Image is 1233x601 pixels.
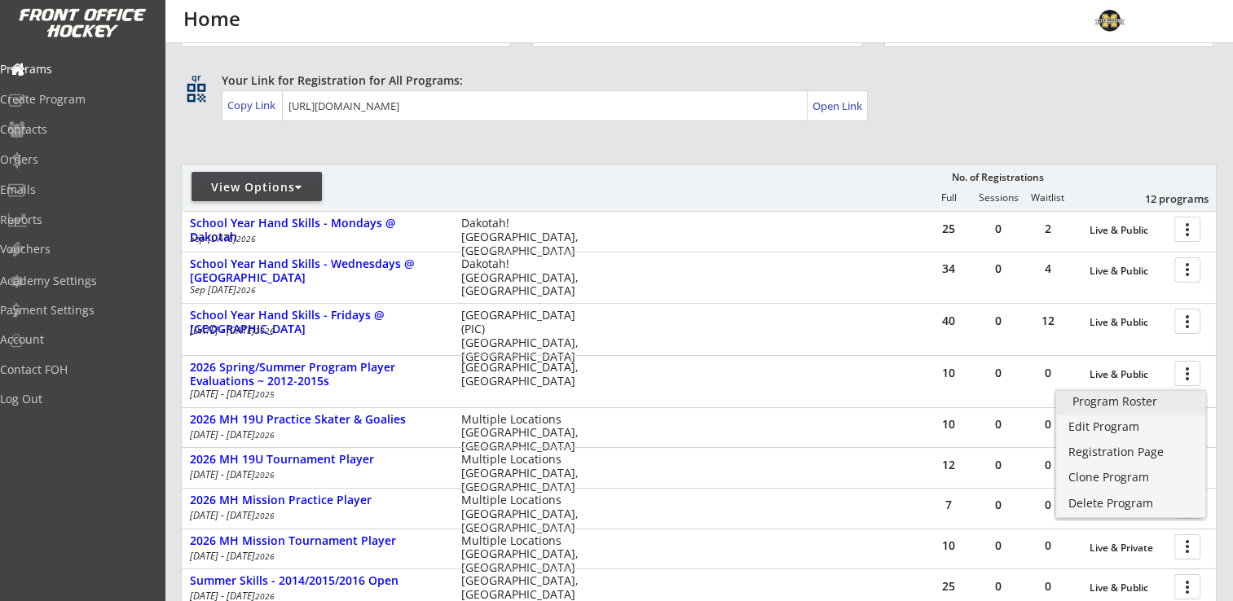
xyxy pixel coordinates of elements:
[974,459,1023,471] div: 0
[1090,265,1166,277] div: Live & Public
[924,263,973,274] div: 34
[1056,441,1205,466] a: Registration Page
[236,233,256,244] em: 2026
[190,285,439,295] div: Sep [DATE]
[974,581,1023,592] div: 0
[190,389,439,399] div: [DATE] - [DATE]
[461,257,589,298] div: Dakotah! [GEOGRAPHIC_DATA], [GEOGRAPHIC_DATA]
[1068,472,1193,483] div: Clone Program
[974,263,1023,274] div: 0
[1024,263,1072,274] div: 4
[1024,223,1072,235] div: 2
[184,81,209,105] button: qr_code
[255,551,275,562] em: 2026
[1174,257,1200,283] button: more_vert
[190,413,444,427] div: 2026 MH 19U Practice Skater & Goalies
[461,361,589,388] div: [GEOGRAPHIC_DATA], [GEOGRAPHIC_DATA]
[974,419,1023,430] div: 0
[190,591,439,601] div: [DATE] - [DATE]
[255,469,275,480] em: 2026
[812,94,863,117] a: Open Link
[1068,421,1193,432] div: Edit Program
[1024,315,1072,327] div: 12
[190,361,444,388] div: 2026 Spring/Summer Program Player Evaluations ~ 2012-2015s
[924,581,973,592] div: 25
[1068,446,1193,458] div: Registration Page
[190,234,439,243] div: Sep [DATE]
[1068,498,1193,509] div: Delete Program
[186,72,205,83] div: qr
[190,470,439,480] div: [DATE] - [DATE]
[924,367,973,379] div: 10
[974,540,1023,551] div: 0
[924,315,973,327] div: 40
[974,192,1023,204] div: Sessions
[1024,540,1072,551] div: 0
[461,453,589,494] div: Multiple Locations [GEOGRAPHIC_DATA], [GEOGRAPHIC_DATA]
[190,326,439,336] div: [DATE] - [DATE]
[190,551,439,561] div: [DATE] - [DATE]
[974,315,1023,327] div: 0
[1023,192,1072,204] div: Waitlist
[1024,499,1072,511] div: 0
[1090,369,1166,380] div: Live & Public
[974,499,1023,511] div: 0
[924,223,973,235] div: 25
[190,453,444,467] div: 2026 MH 19U Tournament Player
[1024,419,1072,430] div: 0
[461,494,589,534] div: Multiple Locations [GEOGRAPHIC_DATA], [GEOGRAPHIC_DATA]
[461,534,589,575] div: Multiple Locations [GEOGRAPHIC_DATA], [GEOGRAPHIC_DATA]
[1174,217,1200,242] button: more_vert
[1090,582,1166,594] div: Live & Public
[974,223,1023,235] div: 0
[192,179,322,195] div: View Options
[227,98,279,112] div: Copy Link
[924,419,973,430] div: 10
[1090,317,1166,328] div: Live & Public
[1174,309,1200,334] button: more_vert
[812,99,863,113] div: Open Link
[974,367,1023,379] div: 0
[190,534,444,548] div: 2026 MH Mission Tournament Player
[1024,367,1072,379] div: 0
[1090,225,1166,236] div: Live & Public
[1123,191,1208,206] div: 12 programs
[190,494,444,507] div: 2026 MH Mission Practice Player
[1174,361,1200,386] button: more_vert
[924,499,973,511] div: 7
[190,511,439,520] div: [DATE] - [DATE]
[190,574,444,588] div: Summer Skills - 2014/2015/2016 Open
[924,540,973,551] div: 10
[255,325,275,336] em: 2026
[1056,416,1205,441] a: Edit Program
[255,429,275,441] em: 2026
[1174,534,1200,559] button: more_vert
[1174,574,1200,599] button: more_vert
[1024,581,1072,592] div: 0
[236,284,256,296] em: 2026
[255,388,275,400] em: 2025
[1072,396,1189,407] div: Program Roster
[255,510,275,521] em: 2026
[461,309,589,363] div: [GEOGRAPHIC_DATA] (PIC) [GEOGRAPHIC_DATA], [GEOGRAPHIC_DATA]
[190,430,439,440] div: [DATE] - [DATE]
[190,217,444,244] div: School Year Hand Skills - Mondays @ Dakotah
[947,172,1048,183] div: No. of Registrations
[1056,391,1205,415] a: Program Roster
[924,192,973,204] div: Full
[222,72,1166,89] div: Your Link for Registration for All Programs:
[1090,542,1166,554] div: Live & Private
[190,257,444,285] div: School Year Hand Skills - Wednesdays @ [GEOGRAPHIC_DATA]
[924,459,973,471] div: 12
[1024,459,1072,471] div: 0
[461,413,589,454] div: Multiple Locations [GEOGRAPHIC_DATA], [GEOGRAPHIC_DATA]
[461,217,589,257] div: Dakotah! [GEOGRAPHIC_DATA], [GEOGRAPHIC_DATA]
[190,309,444,336] div: School Year Hand Skills - Fridays @ [GEOGRAPHIC_DATA]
